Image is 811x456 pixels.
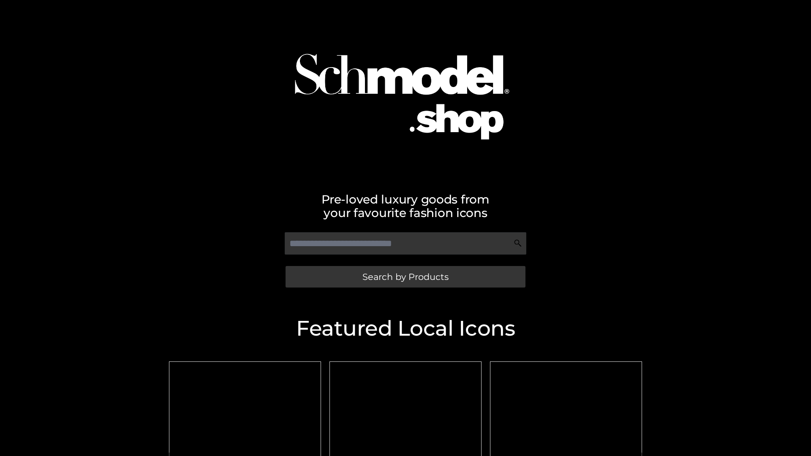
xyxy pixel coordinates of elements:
h2: Featured Local Icons​ [165,318,646,339]
h2: Pre-loved luxury goods from your favourite fashion icons [165,193,646,220]
img: Search Icon [514,239,522,247]
span: Search by Products [362,272,449,281]
a: Search by Products [286,266,525,288]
